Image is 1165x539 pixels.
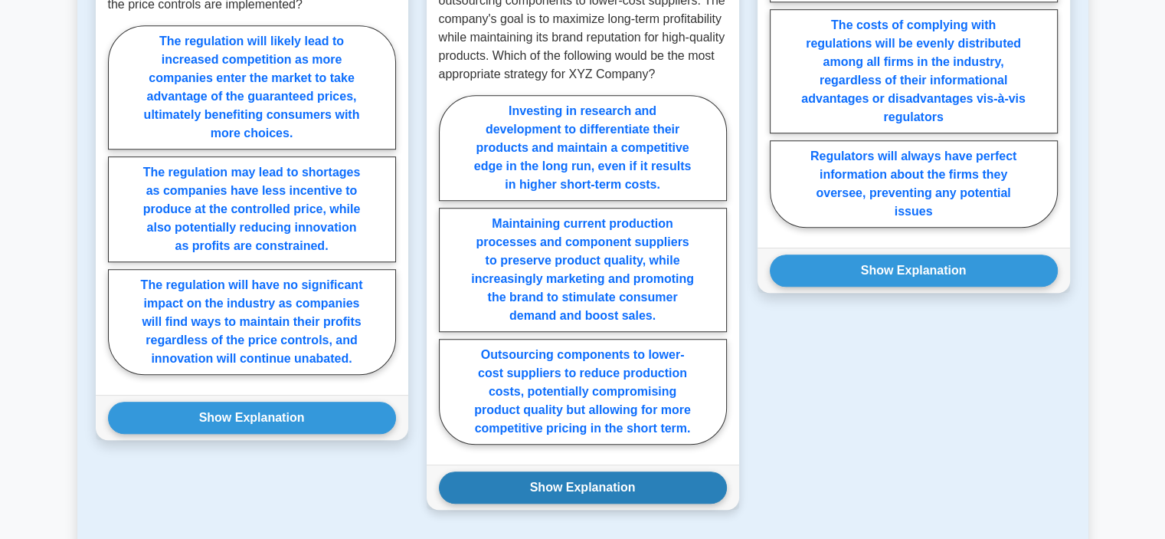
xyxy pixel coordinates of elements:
button: Show Explanation [770,255,1058,287]
label: The regulation will have no significant impact on the industry as companies will find ways to mai... [108,269,396,375]
label: Maintaining current production processes and component suppliers to preserve product quality, whi... [439,208,727,332]
button: Show Explanation [439,472,727,504]
label: Investing in research and development to differentiate their products and maintain a competitive ... [439,95,727,201]
label: The costs of complying with regulations will be evenly distributed among all firms in the industr... [770,9,1058,133]
label: Regulators will always have perfect information about the firms they oversee, preventing any pote... [770,140,1058,228]
label: The regulation will likely lead to increased competition as more companies enter the market to ta... [108,25,396,150]
label: Outsourcing components to lower-cost suppliers to reduce production costs, potentially compromisi... [439,339,727,445]
button: Show Explanation [108,402,396,434]
label: The regulation may lead to shortages as companies have less incentive to produce at the controlle... [108,156,396,262]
